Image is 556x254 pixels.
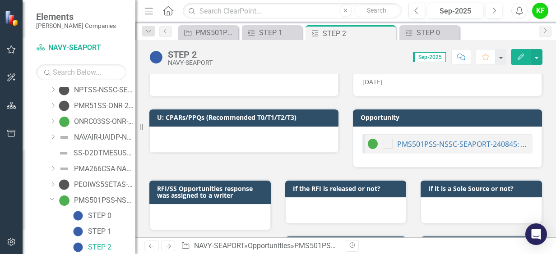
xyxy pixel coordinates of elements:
[532,3,548,19] button: KF
[59,179,69,190] img: Tracked
[88,212,111,220] div: STEP 0
[168,59,213,66] div: NAVY-SEAPORT
[417,27,457,38] div: STEP 0
[56,130,135,145] a: NAVAIR-UAIDP-NASC-11981273 (Naval Air Systems Command (NAVAIR) Unmanned Aviation Integration, Dem...
[73,242,83,253] img: Pink Team
[157,185,266,199] h3: RFI/SS Opportunities response was assigned to a writer
[59,195,69,206] img: Active
[59,85,69,95] img: Tracked
[323,28,394,39] div: STEP 2
[5,10,20,26] img: ClearPoint Strategy
[56,83,135,97] a: NPTSS-NSSC-SEAPORT-241018 (NON PERSONAL TECHNICAL SUPPORT SERVICES (SEAPORT NXG) )
[70,224,111,239] a: STEP 1
[431,6,480,17] div: Sep-2025
[293,185,402,192] h3: If the RFI is released or not?
[73,226,83,237] img: Black Hat
[361,114,537,121] h3: Opportunity
[259,27,300,38] div: STEP 1
[74,149,135,157] div: SS-D2DTMESUSN-NASC-3692248 (Design, Development, Testing, Deployment, and Maintenance of Engineer...
[88,227,111,236] div: STEP 1
[59,116,69,127] img: Active
[73,210,83,221] img: Blue Team
[56,99,135,113] a: PMR51SS-ONR-235439 (PMR 51 SUPPORT SERVICES (SEAPORT NXG))
[244,27,300,38] a: STEP 1
[36,22,116,29] small: [PERSON_NAME] Companies
[74,118,135,126] div: ONRC03SS-ONR-SEAPORT-228457: (ONR CODE 03 SUPPORT SERVICES (SEAPORT NXG)) - January
[59,100,69,111] img: Tracked
[181,27,236,38] a: PMS501PSS-NSSC-SEAPORT-240845: (PMS 501 PROFESSIONAL SUPPORT SERVICES (SEAPORT NXG))
[56,114,135,129] a: ONRC03SS-ONR-SEAPORT-228457: (ONR CODE 03 SUPPORT SERVICES (SEAPORT NXG)) - January
[367,7,386,14] span: Search
[74,181,135,189] div: PEOIWS5SETAS-NSSC-SEAPORT-239342 (PEO IWS 5 SYSTEMS ENGINEERING AND TECHNICAL ASSISTANCE SERVICES...
[74,102,135,110] div: PMR51SS-ONR-235439 (PMR 51 SUPPORT SERVICES (SEAPORT NXG))
[362,77,383,86] span: [DATE]
[70,209,111,223] a: STEP 0
[168,50,213,59] div: STEP 2
[149,50,163,64] img: Pink Team
[59,132,69,143] img: Not Defined
[74,165,135,173] div: PMA266CSA-NASC-236057 (PMA 266 CONTRACTOR SUPPORT SERVICES (SEAPORT NXG))
[56,146,135,160] a: SS-D2DTMESUSN-NASC-3692248 (Design, Development, Testing, Deployment, and Maintenance of Engineer...
[525,223,547,245] div: Open Intercom Messenger
[58,148,69,159] img: Not Defined
[74,86,135,94] div: NPTSS-NSSC-SEAPORT-241018 (NON PERSONAL TECHNICAL SUPPORT SERVICES (SEAPORT NXG) )
[367,138,378,149] img: Active
[36,64,126,80] input: Search Below...
[181,241,339,251] div: » » »
[157,114,334,121] h3: U: CPARs/PPQs (Recommended T0/T1/T2/T3)
[36,11,116,22] span: Elements
[56,177,135,192] a: PEOIWS5SETAS-NSSC-SEAPORT-239342 (PEO IWS 5 SYSTEMS ENGINEERING AND TECHNICAL ASSISTANCE SERVICES...
[88,243,111,251] div: STEP 2
[194,241,244,250] a: NAVY-SEAPORT
[74,196,135,204] div: PMS501PSS-NSSC-SEAPORT-240845: (PMS 501 PROFESSIONAL SUPPORT SERVICES (SEAPORT NXG))
[413,52,446,62] span: Sep-2025
[74,133,135,141] div: NAVAIR-UAIDP-NASC-11981273 (Naval Air Systems Command (NAVAIR) Unmanned Aviation Integration, Dem...
[248,241,291,250] a: Opportunities
[59,163,69,174] img: Not Defined
[36,43,126,53] a: NAVY-SEAPORT
[56,162,135,176] a: PMA266CSA-NASC-236057 (PMA 266 CONTRACTOR SUPPORT SERVICES (SEAPORT NXG))
[428,3,483,19] button: Sep-2025
[428,185,537,192] h3: If it is a Sole Source or not?
[354,5,399,17] button: Search
[183,3,402,19] input: Search ClearPoint...
[195,27,236,38] div: PMS501PSS-NSSC-SEAPORT-240845: (PMS 501 PROFESSIONAL SUPPORT SERVICES (SEAPORT NXG))
[402,27,457,38] a: STEP 0
[56,193,135,208] a: PMS501PSS-NSSC-SEAPORT-240845: (PMS 501 PROFESSIONAL SUPPORT SERVICES (SEAPORT NXG))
